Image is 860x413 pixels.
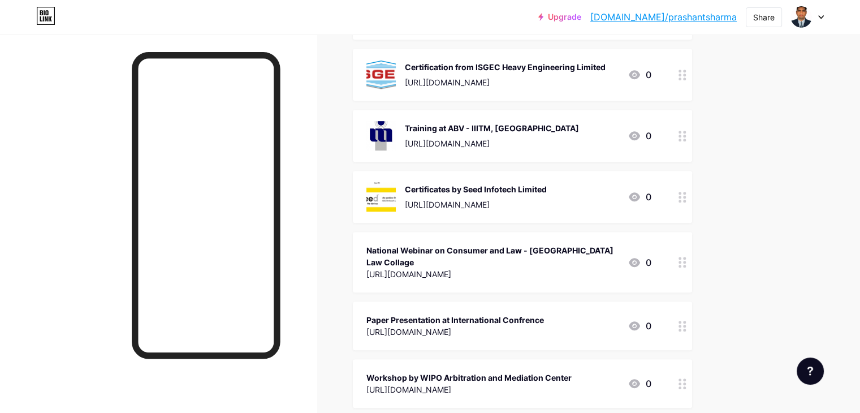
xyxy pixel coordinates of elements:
[366,60,396,89] img: Certification from ISGEC Heavy Engineering Limited
[790,6,812,28] img: prashantsharma
[405,76,606,88] div: [URL][DOMAIN_NAME]
[366,244,619,268] div: National Webinar on Consumer and Law - [GEOGRAPHIC_DATA] Law Collage
[538,12,581,21] a: Upgrade
[366,326,544,338] div: [URL][DOMAIN_NAME]
[628,319,651,333] div: 0
[628,256,651,269] div: 0
[366,384,572,395] div: [URL][DOMAIN_NAME]
[590,10,737,24] a: [DOMAIN_NAME]/prashantsharma
[366,372,572,384] div: Workshop by WIPO Arbitration and Mediation Center
[366,314,544,326] div: Paper Presentation at International Confrence
[366,268,619,280] div: [URL][DOMAIN_NAME]
[366,182,396,212] img: Certificates by Seed Infotech Limited
[405,183,547,195] div: Certificates by Seed Infotech Limited
[405,122,579,134] div: Training at ABV - IIITM, [GEOGRAPHIC_DATA]
[405,199,547,210] div: [URL][DOMAIN_NAME]
[628,68,651,81] div: 0
[405,61,606,73] div: Certification from ISGEC Heavy Engineering Limited
[753,11,775,23] div: Share
[628,377,651,390] div: 0
[405,137,579,149] div: [URL][DOMAIN_NAME]
[628,129,651,143] div: 0
[366,121,396,150] img: Training at ABV - IIITM, Gwalior
[628,190,651,204] div: 0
